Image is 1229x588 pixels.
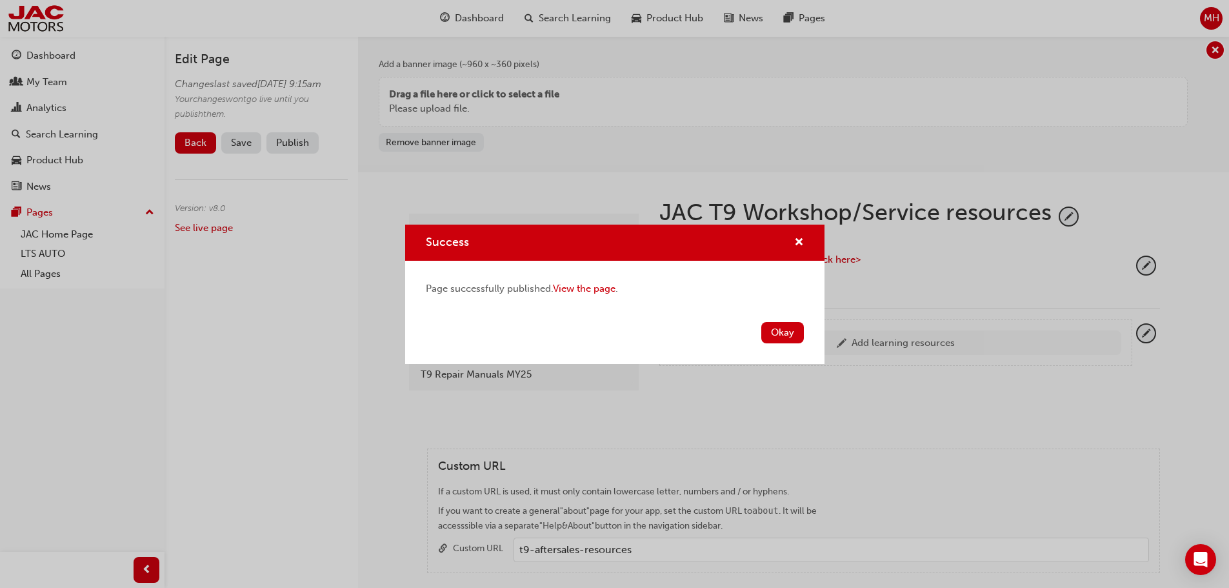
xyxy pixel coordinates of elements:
[761,322,804,343] button: Okay
[794,238,804,249] span: cross-icon
[426,283,618,294] span: Page successfully published. .
[553,283,615,294] a: View the page
[1185,544,1216,575] div: Open Intercom Messenger
[405,225,824,364] div: Success
[426,235,469,249] span: Success
[794,235,804,251] button: cross-icon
